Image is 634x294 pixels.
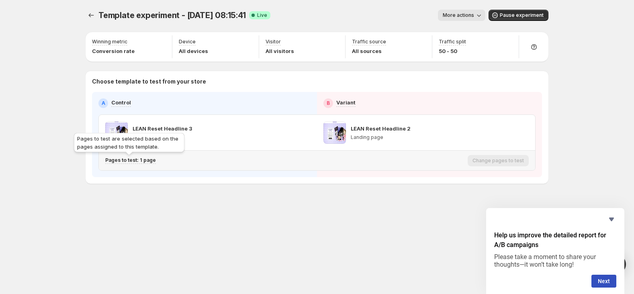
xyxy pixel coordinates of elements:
p: 50 - 50 [439,47,466,55]
button: Next question [591,275,616,288]
div: Help us improve the detailed report for A/B campaigns [494,214,616,288]
p: Device [179,39,196,45]
p: LEAN Reset Headline 3 [133,125,192,133]
img: LEAN Reset Headline 3 [105,121,128,144]
span: More actions [443,12,474,18]
p: Landing page [351,134,411,141]
p: Please take a moment to share your thoughts—it won’t take long! [494,253,616,268]
p: Visitor [266,39,281,45]
button: More actions [438,10,485,21]
p: Control [111,98,131,106]
h2: A [102,100,105,106]
img: LEAN Reset Headline 2 [323,121,346,144]
button: Hide survey [607,214,616,224]
p: All visitors [266,47,294,55]
p: Choose template to test from your store [92,78,542,86]
p: Traffic split [439,39,466,45]
p: All sources [352,47,386,55]
p: Variant [336,98,356,106]
p: Conversion rate [92,47,135,55]
h2: Help us improve the detailed report for A/B campaigns [494,231,616,250]
p: All devices [179,47,208,55]
p: Pages to test: 1 page [105,157,156,163]
span: Pause experiment [500,12,544,18]
button: Pause experiment [489,10,548,21]
span: Template experiment - [DATE] 08:15:41 [98,10,246,20]
h2: B [327,100,330,106]
span: Live [257,12,267,18]
button: Experiments [86,10,97,21]
p: Traffic source [352,39,386,45]
p: LEAN Reset Headline 2 [351,125,411,133]
p: Winning metric [92,39,127,45]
